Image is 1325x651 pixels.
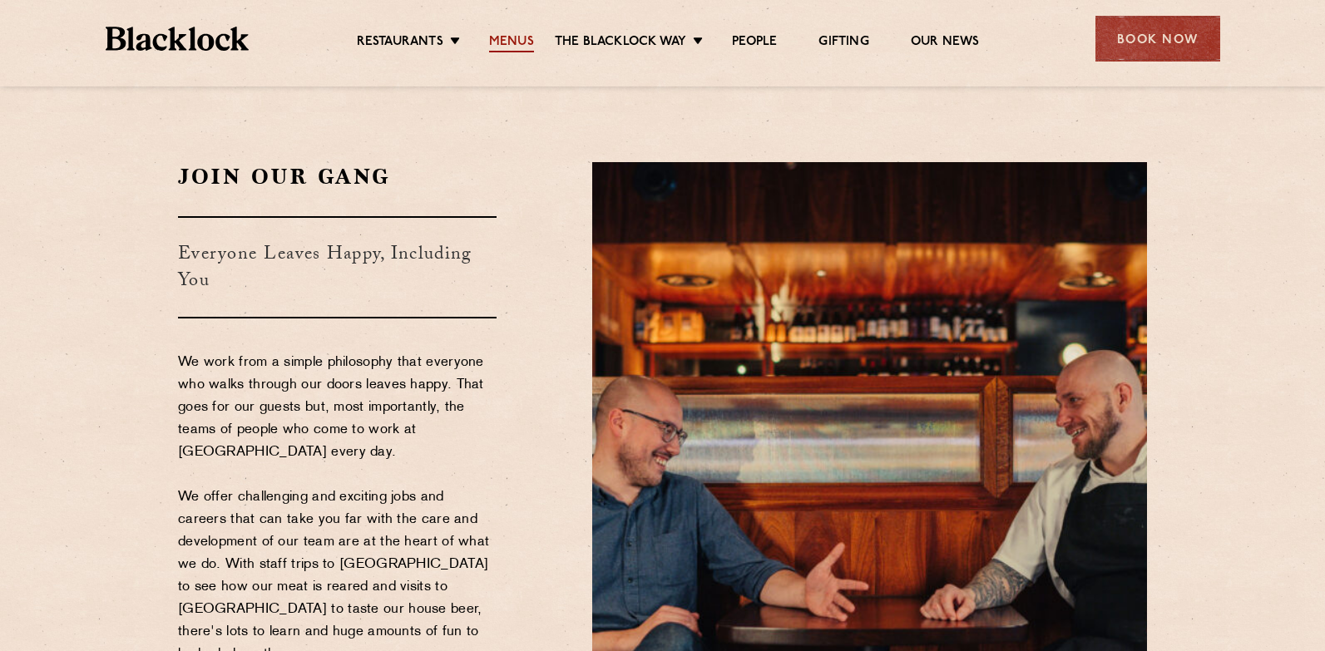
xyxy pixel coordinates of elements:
a: Our News [911,34,980,52]
a: People [732,34,777,52]
a: Menus [489,34,534,52]
h2: Join Our Gang [178,162,497,191]
h3: Everyone Leaves Happy, Including You [178,216,497,318]
a: Gifting [818,34,868,52]
a: Restaurants [357,34,443,52]
img: BL_Textured_Logo-footer-cropped.svg [106,27,250,51]
a: The Blacklock Way [555,34,686,52]
div: Book Now [1095,16,1220,62]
